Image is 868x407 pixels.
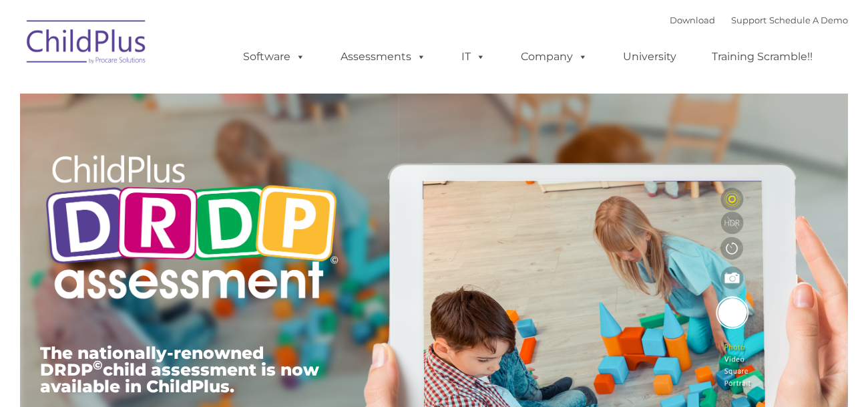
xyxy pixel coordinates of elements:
[731,15,767,25] a: Support
[610,43,690,70] a: University
[507,43,601,70] a: Company
[769,15,848,25] a: Schedule A Demo
[448,43,499,70] a: IT
[20,11,154,78] img: ChildPlus by Procare Solutions
[93,358,103,373] sup: ©
[230,43,318,70] a: Software
[698,43,826,70] a: Training Scramble!!
[40,343,319,396] span: The nationally-renowned DRDP child assessment is now available in ChildPlus.
[327,43,439,70] a: Assessments
[670,15,848,25] font: |
[670,15,715,25] a: Download
[40,137,343,321] img: Copyright - DRDP Logo Light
